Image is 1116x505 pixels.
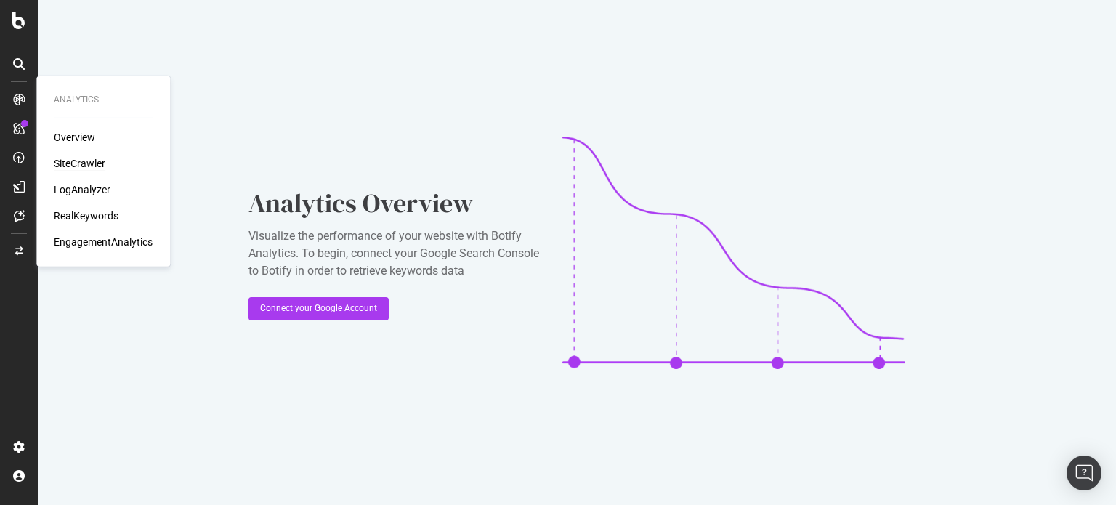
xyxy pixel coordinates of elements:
[54,182,110,197] a: LogAnalyzer
[1067,456,1101,490] div: Open Intercom Messenger
[562,137,905,369] img: CaL_T18e.png
[248,297,389,320] button: Connect your Google Account
[54,156,105,171] a: SiteCrawler
[248,185,539,222] div: Analytics Overview
[248,227,539,280] div: Visualize the performance of your website with Botify Analytics. To begin, connect your Google Se...
[54,94,153,106] div: Analytics
[54,209,118,223] a: RealKeywords
[54,130,95,145] a: Overview
[54,235,153,249] a: EngagementAnalytics
[260,302,377,315] div: Connect your Google Account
